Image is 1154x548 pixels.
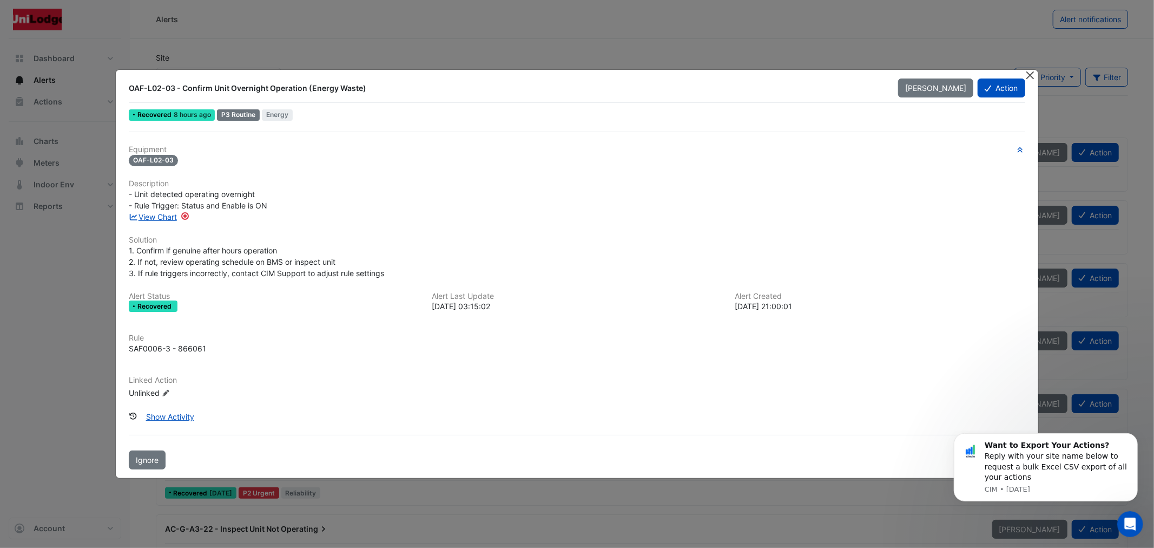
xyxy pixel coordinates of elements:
[137,112,174,118] span: Recovered
[129,292,419,301] h6: Alert Status
[129,451,166,469] button: Ignore
[129,236,1025,245] h6: Solution
[262,109,293,121] span: Energy
[162,389,170,397] fa-icon: Edit Linked Action
[129,376,1025,385] h6: Linked Action
[129,334,1025,343] h6: Rule
[432,301,722,312] div: [DATE] 03:15:02
[137,303,174,310] span: Recovered
[129,83,885,94] div: OAF-L02-03 - Confirm Unit Overnight Operation (Energy Waste)
[136,455,159,465] span: Ignore
[174,110,211,119] span: Mon 13-Oct-2025 03:15 AEDT
[1025,70,1036,81] button: Close
[129,145,1025,154] h6: Equipment
[735,301,1025,312] div: [DATE] 21:00:01
[129,155,178,166] span: OAF-L02-03
[129,246,384,278] span: 1. Confirm if genuine after hours operation 2. If not, review operating schedule on BMS or inspec...
[898,79,973,97] button: [PERSON_NAME]
[129,343,206,354] div: SAF0006-3 - 866061
[180,211,190,221] div: Tooltip anchor
[129,387,259,399] div: Unlinked
[139,407,201,426] button: Show Activity
[217,109,260,121] div: P3 Routine
[978,79,1025,97] button: Action
[938,430,1154,543] iframe: Intercom notifications message
[129,212,177,221] a: View Chart
[129,179,1025,188] h6: Description
[1117,511,1143,537] iframe: Intercom live chat
[905,83,966,93] span: [PERSON_NAME]
[432,292,722,301] h6: Alert Last Update
[129,190,267,210] span: - Unit detected operating overnight - Rule Trigger: Status and Enable is ON
[735,292,1025,301] h6: Alert Created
